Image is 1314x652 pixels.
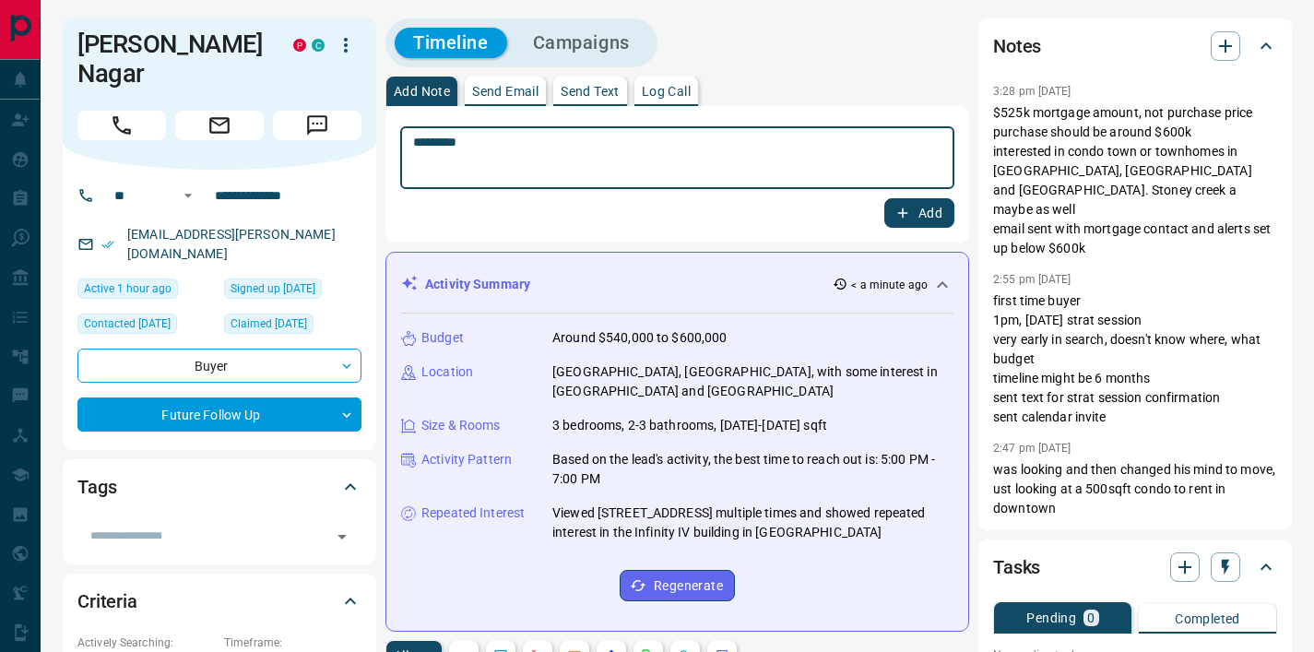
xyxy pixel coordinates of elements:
[77,465,361,509] div: Tags
[421,504,525,523] p: Repeated Interest
[642,85,691,98] p: Log Call
[993,545,1277,589] div: Tasks
[993,85,1071,98] p: 3:28 pm [DATE]
[312,39,325,52] div: condos.ca
[101,238,114,251] svg: Email Verified
[993,103,1277,258] p: $525k mortgage amount, not purchase price purchase should be around $600k interested in condo tow...
[77,634,215,651] p: Actively Searching:
[394,85,450,98] p: Add Note
[851,277,928,293] p: < a minute ago
[175,111,264,140] span: Email
[884,198,954,228] button: Add
[77,579,361,623] div: Criteria
[552,450,953,489] p: Based on the lead's activity, the best time to reach out is: 5:00 PM - 7:00 PM
[993,24,1277,68] div: Notes
[552,328,728,348] p: Around $540,000 to $600,000
[552,416,827,435] p: 3 bedrooms, 2-3 bathrooms, [DATE]-[DATE] sqft
[77,279,215,304] div: Tue Sep 16 2025
[515,28,648,58] button: Campaigns
[293,39,306,52] div: property.ca
[993,442,1071,455] p: 2:47 pm [DATE]
[224,634,361,651] p: Timeframe:
[421,450,512,469] p: Activity Pattern
[561,85,620,98] p: Send Text
[472,85,539,98] p: Send Email
[401,267,953,302] div: Activity Summary< a minute ago
[552,504,953,542] p: Viewed [STREET_ADDRESS] multiple times and showed repeated interest in the Infinity IV building i...
[395,28,507,58] button: Timeline
[84,279,172,298] span: Active 1 hour ago
[77,30,266,89] h1: [PERSON_NAME] Nagar
[993,552,1040,582] h2: Tasks
[421,362,473,382] p: Location
[77,314,215,339] div: Sat Apr 29 2023
[993,460,1277,518] p: was looking and then changed his mind to move, ust looking at a 500sqft condo to rent in downtown
[77,111,166,140] span: Call
[84,314,171,333] span: Contacted [DATE]
[127,227,336,261] a: [EMAIL_ADDRESS][PERSON_NAME][DOMAIN_NAME]
[77,349,361,383] div: Buyer
[224,314,361,339] div: Thu Nov 23 2023
[329,524,355,550] button: Open
[273,111,361,140] span: Message
[77,397,361,432] div: Future Follow Up
[177,184,199,207] button: Open
[993,31,1041,61] h2: Notes
[231,314,307,333] span: Claimed [DATE]
[224,279,361,304] div: Wed Apr 26 2023
[993,291,1277,427] p: first time buyer 1pm, [DATE] strat session very early in search, doesn't know where, what budget ...
[620,570,735,601] button: Regenerate
[77,587,137,616] h2: Criteria
[77,472,116,502] h2: Tags
[231,279,315,298] span: Signed up [DATE]
[425,275,530,294] p: Activity Summary
[552,362,953,401] p: [GEOGRAPHIC_DATA], [GEOGRAPHIC_DATA], with some interest in [GEOGRAPHIC_DATA] and [GEOGRAPHIC_DATA]
[421,416,501,435] p: Size & Rooms
[993,273,1071,286] p: 2:55 pm [DATE]
[421,328,464,348] p: Budget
